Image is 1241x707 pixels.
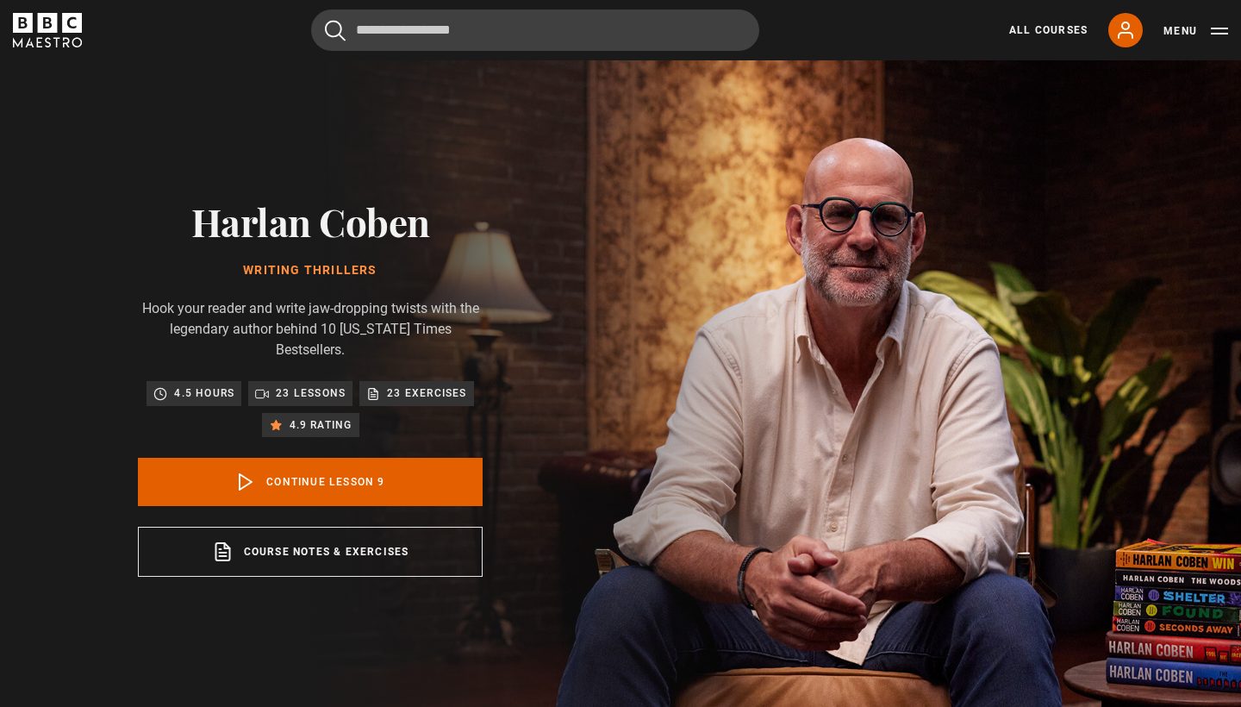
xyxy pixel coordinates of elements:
[311,9,759,51] input: Search
[13,13,82,47] svg: BBC Maestro
[290,416,352,434] p: 4.9 rating
[138,298,483,360] p: Hook your reader and write jaw-dropping twists with the legendary author behind 10 [US_STATE] Tim...
[138,199,483,243] h2: Harlan Coben
[138,264,483,278] h1: Writing Thrillers
[138,527,483,577] a: Course notes & exercises
[1163,22,1228,40] button: Toggle navigation
[387,385,466,402] p: 23 exercises
[325,20,346,41] button: Submit the search query
[276,385,346,402] p: 23 lessons
[138,458,483,506] a: Continue lesson 9
[174,385,234,402] p: 4.5 hours
[1009,22,1088,38] a: All Courses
